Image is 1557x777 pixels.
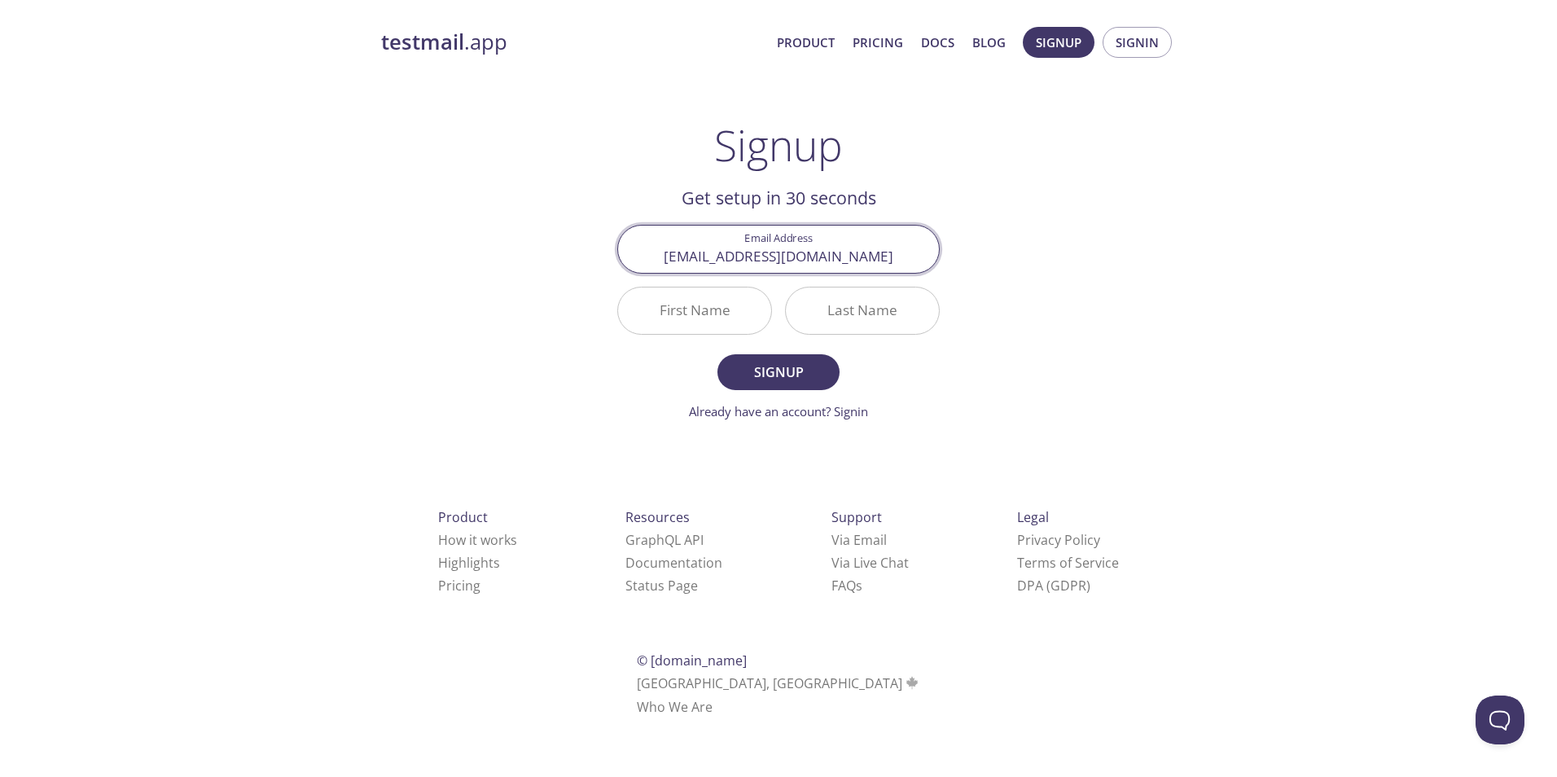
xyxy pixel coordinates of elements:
[625,508,690,526] span: Resources
[717,354,840,390] button: Signup
[831,531,887,549] a: Via Email
[438,577,480,595] a: Pricing
[921,32,954,53] a: Docs
[617,184,940,212] h2: Get setup in 30 seconds
[1116,32,1159,53] span: Signin
[381,28,464,56] strong: testmail
[689,403,868,419] a: Already have an account? Signin
[625,577,698,595] a: Status Page
[1023,27,1094,58] button: Signup
[831,577,862,595] a: FAQ
[625,554,722,572] a: Documentation
[853,32,903,53] a: Pricing
[777,32,835,53] a: Product
[625,531,704,549] a: GraphQL API
[1017,508,1049,526] span: Legal
[438,531,517,549] a: How it works
[1036,32,1081,53] span: Signup
[1476,696,1524,744] iframe: Help Scout Beacon - Open
[1017,577,1090,595] a: DPA (GDPR)
[1017,531,1100,549] a: Privacy Policy
[831,508,882,526] span: Support
[714,121,843,169] h1: Signup
[856,577,862,595] span: s
[1017,554,1119,572] a: Terms of Service
[438,554,500,572] a: Highlights
[637,674,921,692] span: [GEOGRAPHIC_DATA], [GEOGRAPHIC_DATA]
[637,698,713,716] a: Who We Are
[831,554,909,572] a: Via Live Chat
[381,29,764,56] a: testmail.app
[1103,27,1172,58] button: Signin
[637,652,747,669] span: © [DOMAIN_NAME]
[972,32,1006,53] a: Blog
[438,508,488,526] span: Product
[735,361,822,384] span: Signup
